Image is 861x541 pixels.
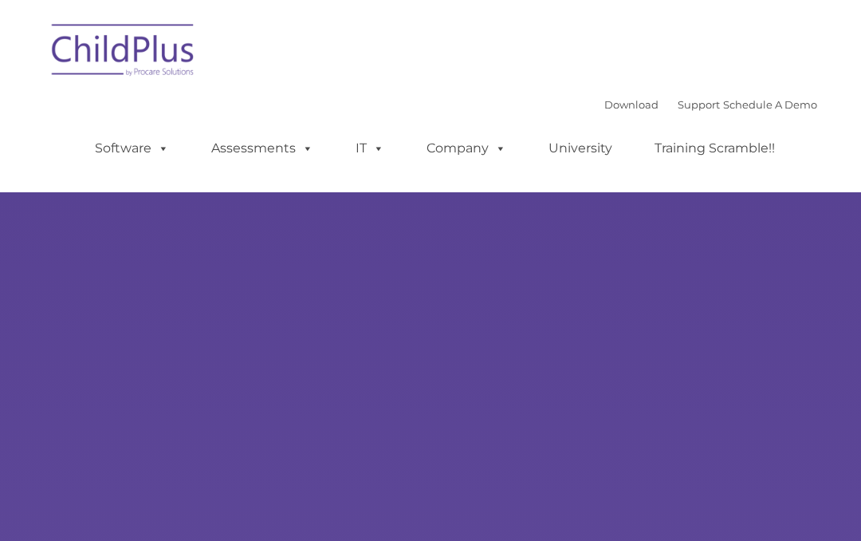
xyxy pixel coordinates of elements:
[604,98,659,111] a: Download
[411,132,522,164] a: Company
[678,98,720,111] a: Support
[340,132,400,164] a: IT
[604,98,817,111] font: |
[44,13,203,93] img: ChildPlus by Procare Solutions
[639,132,791,164] a: Training Scramble!!
[79,132,185,164] a: Software
[533,132,628,164] a: University
[195,132,329,164] a: Assessments
[723,98,817,111] a: Schedule A Demo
